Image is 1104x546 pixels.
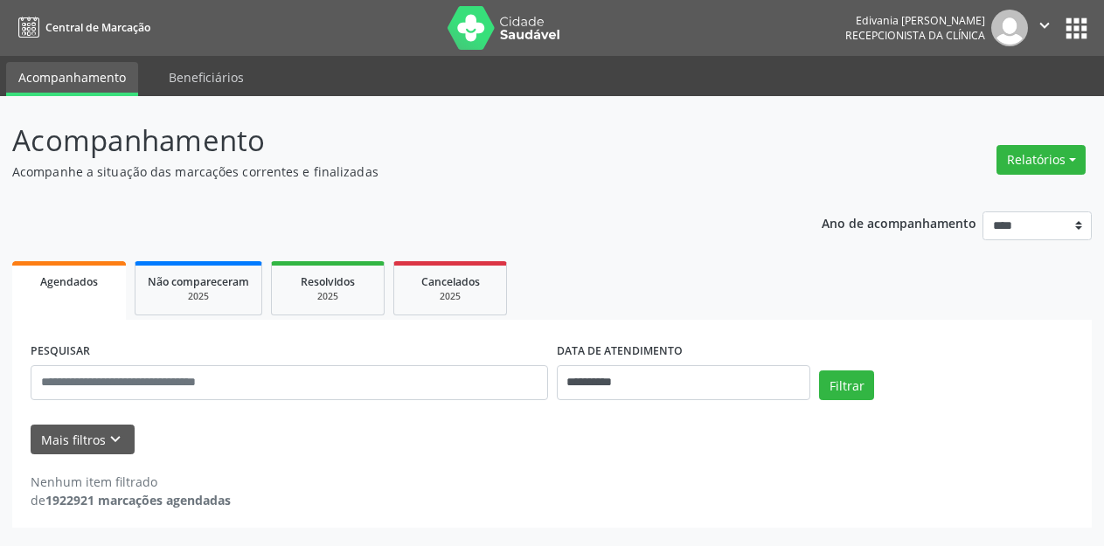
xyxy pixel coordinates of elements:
[406,290,494,303] div: 2025
[45,492,231,508] strong: 1922921 marcações agendadas
[148,290,249,303] div: 2025
[148,274,249,289] span: Não compareceram
[31,338,90,365] label: PESQUISAR
[12,162,768,181] p: Acompanhe a situação das marcações correntes e finalizadas
[819,370,874,400] button: Filtrar
[106,430,125,449] i: keyboard_arrow_down
[822,211,976,233] p: Ano de acompanhamento
[45,20,150,35] span: Central de Marcação
[845,13,985,28] div: Edivania [PERSON_NAME]
[996,145,1086,175] button: Relatórios
[31,473,231,491] div: Nenhum item filtrado
[557,338,683,365] label: DATA DE ATENDIMENTO
[301,274,355,289] span: Resolvidos
[40,274,98,289] span: Agendados
[284,290,371,303] div: 2025
[12,13,150,42] a: Central de Marcação
[1035,16,1054,35] i: 
[1061,13,1092,44] button: apps
[421,274,480,289] span: Cancelados
[31,491,231,509] div: de
[1028,10,1061,46] button: 
[845,28,985,43] span: Recepcionista da clínica
[12,119,768,162] p: Acompanhamento
[991,10,1028,46] img: img
[6,62,138,96] a: Acompanhamento
[31,425,135,455] button: Mais filtroskeyboard_arrow_down
[156,62,256,93] a: Beneficiários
